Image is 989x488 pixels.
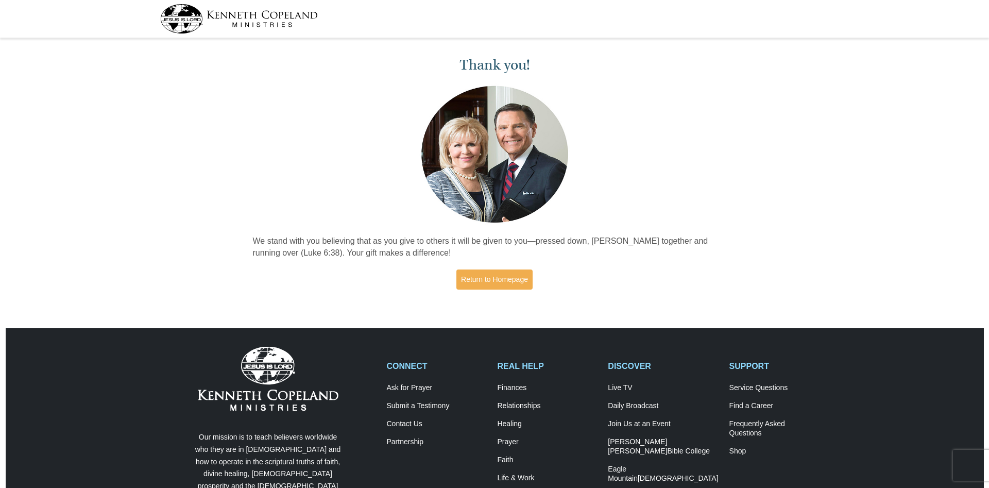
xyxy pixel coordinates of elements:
[253,235,737,259] p: We stand with you believing that as you give to others it will be given to you—pressed down, [PER...
[667,447,710,455] span: Bible College
[456,270,533,290] a: Return to Homepage
[729,419,829,438] a: Frequently AskedQuestions
[497,419,597,429] a: Healing
[608,465,718,483] a: Eagle Mountain[DEMOGRAPHIC_DATA]
[608,401,718,411] a: Daily Broadcast
[387,401,487,411] a: Submit a Testimony
[419,83,571,225] img: Kenneth and Gloria
[729,361,829,371] h2: SUPPORT
[387,361,487,371] h2: CONNECT
[387,437,487,447] a: Partnership
[497,401,597,411] a: Relationships
[497,361,597,371] h2: REAL HELP
[160,4,318,33] img: kcm-header-logo.svg
[608,437,718,456] a: [PERSON_NAME] [PERSON_NAME]Bible College
[497,456,597,465] a: Faith
[729,383,829,393] a: Service Questions
[729,447,829,456] a: Shop
[608,361,718,371] h2: DISCOVER
[497,437,597,447] a: Prayer
[387,383,487,393] a: Ask for Prayer
[608,419,718,429] a: Join Us at an Event
[638,474,719,482] span: [DEMOGRAPHIC_DATA]
[497,474,597,483] a: Life & Work
[198,347,338,411] img: Kenneth Copeland Ministries
[253,57,737,74] h1: Thank you!
[729,401,829,411] a: Find a Career
[608,383,718,393] a: Live TV
[497,383,597,393] a: Finances
[387,419,487,429] a: Contact Us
